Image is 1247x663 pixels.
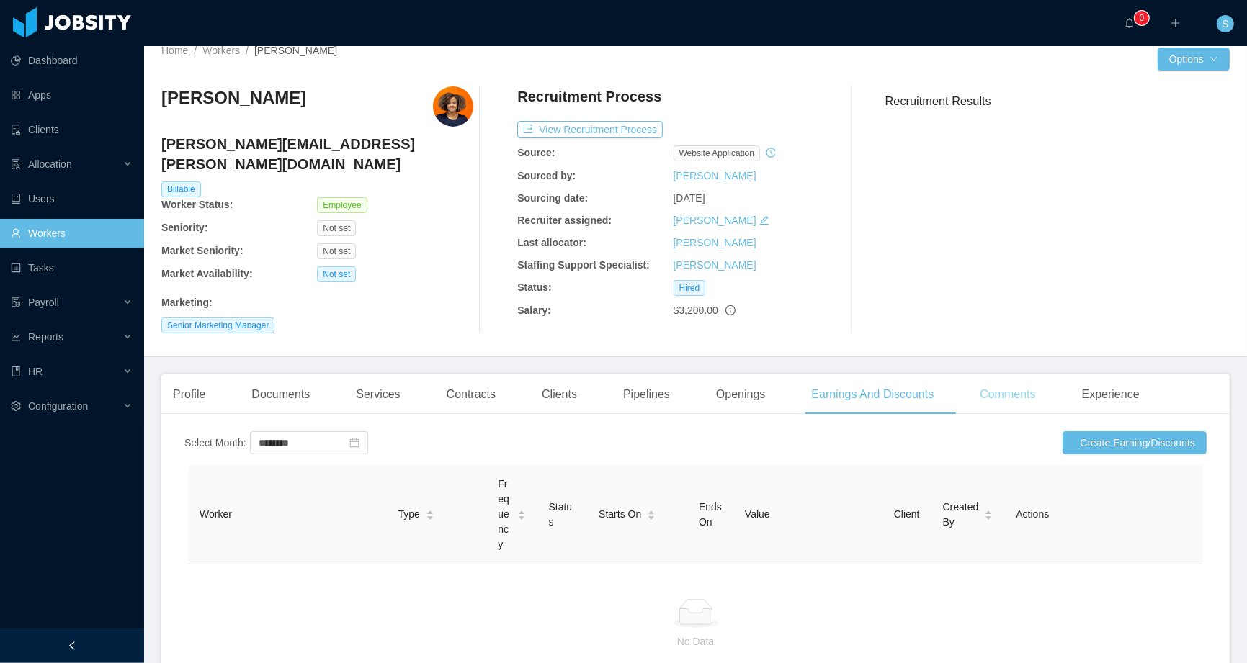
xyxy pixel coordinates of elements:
[11,115,133,144] a: icon: auditClients
[28,297,59,308] span: Payroll
[28,400,88,412] span: Configuration
[161,181,201,197] span: Billable
[1071,374,1151,415] div: Experience
[426,509,434,513] i: icon: caret-up
[599,507,641,522] span: Starts On
[161,222,208,233] b: Seniority:
[985,509,993,513] i: icon: caret-up
[705,374,777,415] div: Openings
[1063,431,1207,454] button: icon: [object Object]Create Earning/Discounts
[674,305,718,316] span: $3,200.00
[194,45,197,56] span: /
[985,514,993,518] i: icon: caret-down
[11,332,21,342] i: icon: line-chart
[759,215,769,225] i: icon: edit
[202,45,240,56] a: Workers
[699,501,722,528] span: Ends On
[161,268,253,279] b: Market Availability:
[344,374,411,415] div: Services
[517,514,525,518] i: icon: caret-down
[161,199,233,210] b: Worker Status:
[435,374,507,415] div: Contracts
[766,148,776,158] i: icon: history
[433,86,473,127] img: e781983b-62e6-4914-afb4-de08beaf2516_685d8aac5ef47-400w.png
[648,514,656,518] i: icon: caret-down
[885,92,1230,110] h3: Recruitment Results
[11,81,133,109] a: icon: appstoreApps
[517,192,588,204] b: Sourcing date:
[317,266,356,282] span: Not set
[426,508,434,518] div: Sort
[674,237,756,248] a: [PERSON_NAME]
[11,253,133,282] a: icon: profileTasks
[161,134,473,174] h4: [PERSON_NAME][EMAIL_ADDRESS][PERSON_NAME][DOMAIN_NAME]
[11,159,21,169] i: icon: solution
[1135,11,1149,25] sup: 0
[200,508,232,520] span: Worker
[674,192,705,204] span: [DATE]
[800,374,945,415] div: Earnings And Discounts
[549,501,573,528] span: Status
[28,331,63,343] span: Reports
[161,45,188,56] a: Home
[648,509,656,513] i: icon: caret-up
[1016,508,1049,520] span: Actions
[11,219,133,248] a: icon: userWorkers
[11,297,21,307] i: icon: file-protect
[517,508,526,518] div: Sort
[398,507,420,522] span: Type
[517,281,551,293] b: Status:
[745,508,770,520] span: Value
[530,374,589,415] div: Clients
[647,508,656,518] div: Sort
[517,86,661,107] h4: Recruitment Process
[28,366,43,377] span: HR
[1158,48,1230,71] button: Optionsicon: down
[612,374,681,415] div: Pipelines
[674,170,756,181] a: [PERSON_NAME]
[240,374,321,415] div: Documents
[984,508,993,518] div: Sort
[11,366,21,376] i: icon: book
[11,184,133,213] a: icon: robotUsers
[943,500,979,530] span: Created By
[517,124,663,135] a: icon: exportView Recruitment Process
[161,86,306,109] h3: [PERSON_NAME]
[317,243,356,259] span: Not set
[161,317,274,333] span: Senior Marketing Manager
[246,45,249,56] span: /
[254,45,337,56] span: [PERSON_NAME]
[498,477,511,552] span: Frequency
[1171,18,1181,28] i: icon: plus
[11,401,21,411] i: icon: setting
[161,297,213,308] b: Marketing :
[1222,15,1228,32] span: S
[674,280,706,296] span: Hired
[725,305,736,315] span: info-circle
[184,436,246,451] div: Select Month:
[517,259,650,271] b: Staffing Support Specialist:
[11,46,133,75] a: icon: pie-chartDashboard
[517,509,525,513] i: icon: caret-up
[28,158,72,170] span: Allocation
[517,237,586,248] b: Last allocator:
[200,633,1192,649] p: No Data
[517,170,576,181] b: Sourced by:
[674,259,756,271] a: [PERSON_NAME]
[349,438,359,448] i: icon: calendar
[1125,18,1135,28] i: icon: bell
[317,220,356,236] span: Not set
[894,508,920,520] span: Client
[517,215,612,226] b: Recruiter assigned:
[517,305,551,316] b: Salary:
[674,145,761,161] span: website application
[517,147,555,158] b: Source:
[161,374,217,415] div: Profile
[317,197,367,213] span: Employee
[517,121,663,138] button: icon: exportView Recruitment Process
[161,245,243,256] b: Market Seniority:
[674,215,756,226] a: [PERSON_NAME]
[426,514,434,518] i: icon: caret-down
[968,374,1047,415] div: Comments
